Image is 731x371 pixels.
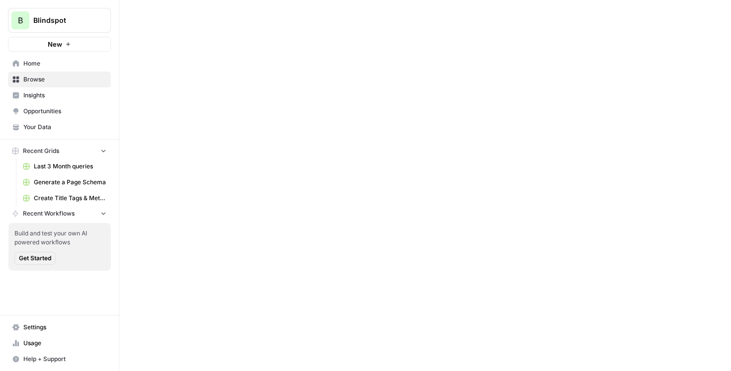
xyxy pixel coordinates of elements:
[8,8,111,33] button: Workspace: Blindspot
[8,351,111,367] button: Help + Support
[18,158,111,174] a: Last 3 Month queries
[18,14,23,26] span: B
[8,56,111,72] a: Home
[19,254,51,263] span: Get Started
[23,323,106,332] span: Settings
[8,319,111,335] a: Settings
[8,335,111,351] a: Usage
[23,107,106,116] span: Opportunities
[48,39,62,49] span: New
[23,75,106,84] span: Browse
[8,103,111,119] a: Opportunities
[8,144,111,158] button: Recent Grids
[18,190,111,206] a: Create Title Tags & Meta Descriptions for Page
[8,119,111,135] a: Your Data
[34,194,106,203] span: Create Title Tags & Meta Descriptions for Page
[23,91,106,100] span: Insights
[14,252,56,265] button: Get Started
[23,339,106,348] span: Usage
[34,162,106,171] span: Last 3 Month queries
[8,87,111,103] a: Insights
[23,123,106,132] span: Your Data
[23,355,106,364] span: Help + Support
[23,59,106,68] span: Home
[34,178,106,187] span: Generate a Page Schema
[23,147,59,155] span: Recent Grids
[33,15,93,25] span: Blindspot
[8,37,111,52] button: New
[23,209,75,218] span: Recent Workflows
[8,206,111,221] button: Recent Workflows
[14,229,105,247] span: Build and test your own AI powered workflows
[8,72,111,87] a: Browse
[18,174,111,190] a: Generate a Page Schema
